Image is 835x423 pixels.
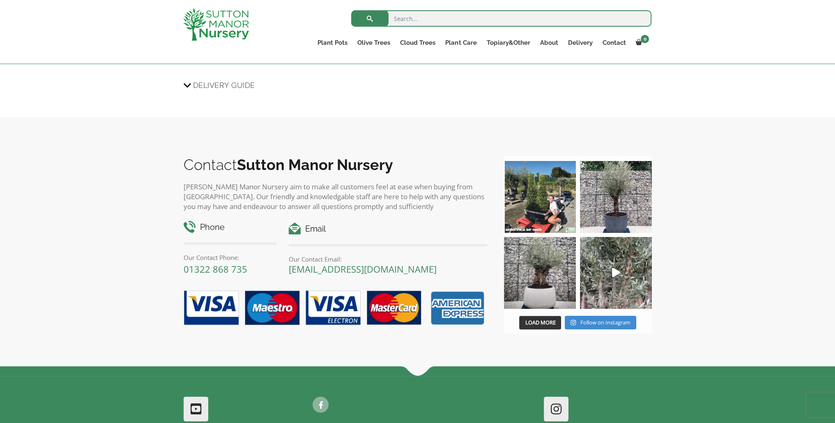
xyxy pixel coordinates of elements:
a: 01322 868 735 [184,263,247,275]
img: Our elegant & picturesque Angustifolia Cones are an exquisite addition to your Bay Tree collectio... [504,161,576,233]
img: Check out this beauty we potted at our nursery today ❤️‍🔥 A huge, ancient gnarled Olive tree plan... [504,237,576,309]
svg: Play [612,268,620,277]
span: 0 [641,35,649,43]
a: Topiary&Other [481,37,535,48]
span: Load More [525,319,555,326]
img: payment-options.png [177,286,488,331]
img: New arrivals Monday morning of beautiful olive trees 🤩🤩 The weather is beautiful this summer, gre... [580,237,652,309]
a: Cloud Trees [395,37,440,48]
h4: Phone [184,221,277,234]
span: Follow on Instagram [580,319,630,326]
a: Plant Pots [313,37,352,48]
span: Delivery Guide [193,78,255,93]
a: Plant Care [440,37,481,48]
p: [PERSON_NAME] Manor Nursery aim to make all customers feel at ease when buying from [GEOGRAPHIC_D... [184,182,488,211]
p: Our Contact Email: [289,254,487,264]
svg: Instagram [570,320,576,326]
a: Play [580,237,652,309]
a: Olive Trees [352,37,395,48]
a: 0 [630,37,651,48]
a: Contact [597,37,630,48]
a: [EMAIL_ADDRESS][DOMAIN_NAME] [289,263,437,275]
a: Instagram Follow on Instagram [565,316,636,330]
a: About [535,37,563,48]
input: Search... [351,10,651,27]
button: Load More [519,316,561,330]
p: Our Contact Phone: [184,253,277,262]
img: logo [183,8,249,41]
h2: Contact [184,156,488,173]
b: Sutton Manor Nursery [237,156,393,173]
a: Delivery [563,37,597,48]
img: A beautiful multi-stem Spanish Olive tree potted in our luxurious fibre clay pots 😍😍 [580,161,652,233]
h4: Email [289,223,487,235]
